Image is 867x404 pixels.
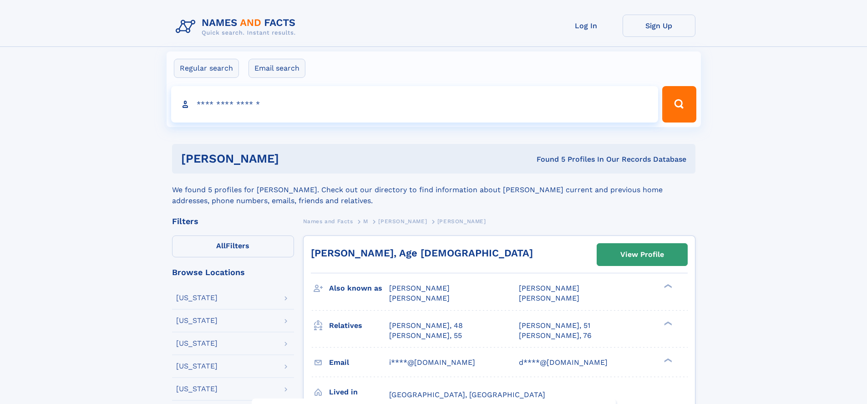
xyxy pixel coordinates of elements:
[389,284,450,292] span: [PERSON_NAME]
[176,385,218,393] div: [US_STATE]
[176,340,218,347] div: [US_STATE]
[363,218,368,225] span: M
[597,244,687,266] a: View Profile
[248,59,305,78] label: Email search
[550,15,623,37] a: Log In
[181,153,408,164] h1: [PERSON_NAME]
[389,331,462,341] a: [PERSON_NAME], 55
[378,215,427,227] a: [PERSON_NAME]
[519,284,579,292] span: [PERSON_NAME]
[176,294,218,302] div: [US_STATE]
[378,218,427,225] span: [PERSON_NAME]
[363,215,368,227] a: M
[216,241,226,250] span: All
[172,217,294,225] div: Filters
[519,294,579,302] span: [PERSON_NAME]
[662,86,696,123] button: Search Button
[662,283,673,289] div: ❯
[172,15,303,39] img: Logo Names and Facts
[620,244,664,265] div: View Profile
[662,320,673,326] div: ❯
[303,215,353,227] a: Names and Facts
[389,390,545,399] span: [GEOGRAPHIC_DATA], [GEOGRAPHIC_DATA]
[172,235,294,257] label: Filters
[172,174,695,206] div: We found 5 profiles for [PERSON_NAME]. Check out our directory to find information about [PERSON_...
[437,218,486,225] span: [PERSON_NAME]
[389,321,463,331] a: [PERSON_NAME], 48
[171,86,659,123] input: search input
[329,281,389,296] h3: Also known as
[311,247,533,259] a: [PERSON_NAME], Age [DEMOGRAPHIC_DATA]
[329,318,389,333] h3: Relatives
[176,317,218,324] div: [US_STATE]
[174,59,239,78] label: Regular search
[662,357,673,363] div: ❯
[623,15,695,37] a: Sign Up
[519,321,590,331] a: [PERSON_NAME], 51
[408,154,686,164] div: Found 5 Profiles In Our Records Database
[519,331,592,341] a: [PERSON_NAME], 76
[329,384,389,400] h3: Lived in
[172,268,294,276] div: Browse Locations
[389,294,450,302] span: [PERSON_NAME]
[329,355,389,370] h3: Email
[176,363,218,370] div: [US_STATE]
